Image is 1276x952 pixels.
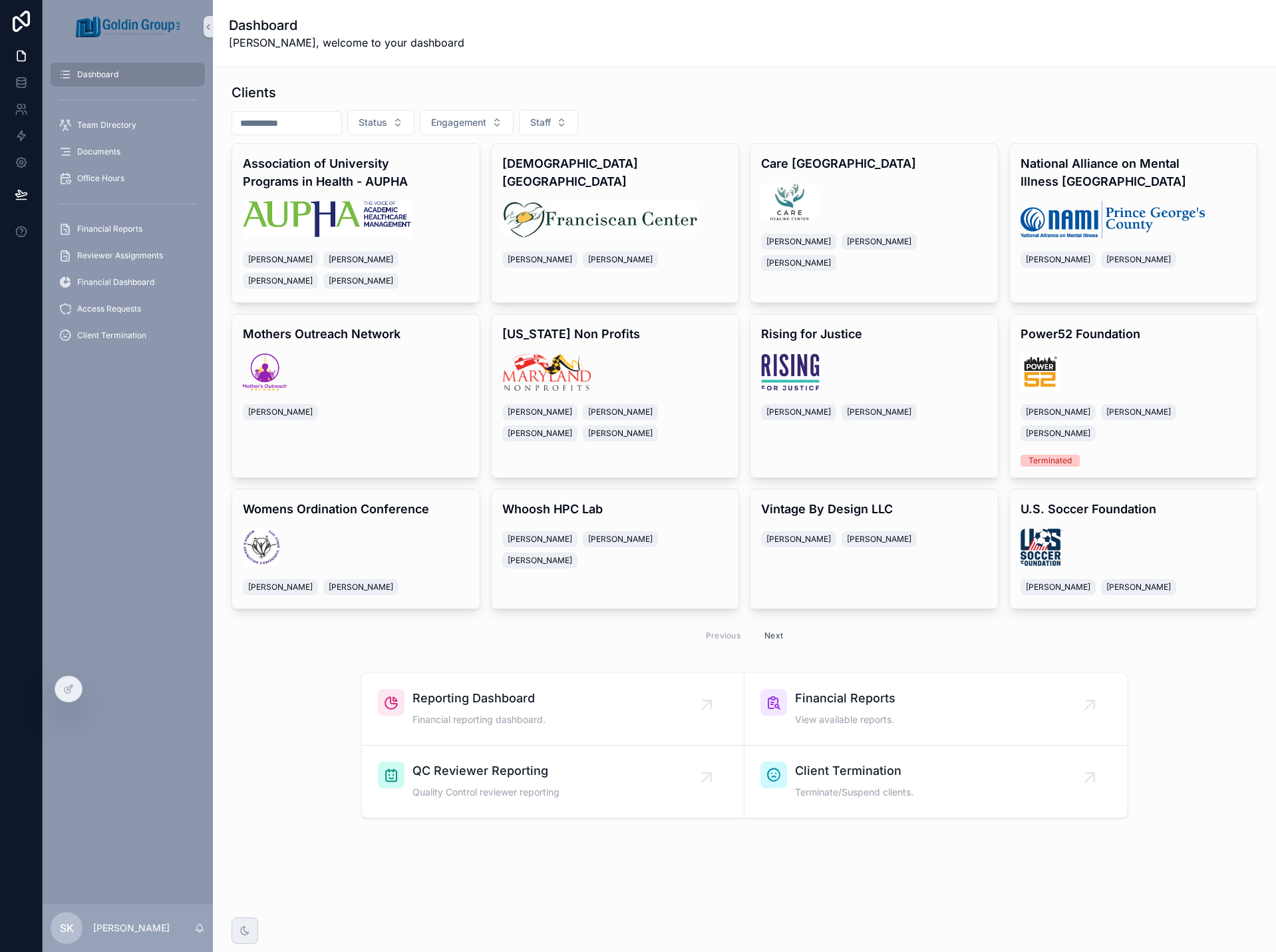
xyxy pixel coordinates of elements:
a: Mothers Outreach Networklogo.png[PERSON_NAME] [232,314,480,478]
a: Office Hours [51,166,205,190]
a: Womens Ordination Conference7750340-logo.png[PERSON_NAME][PERSON_NAME] [232,489,480,609]
span: [PERSON_NAME] [508,254,572,265]
div: scrollable content [43,53,213,365]
h4: Whoosh HPC Lab [502,500,728,518]
span: Documents [77,146,120,157]
a: Whoosh HPC Lab[PERSON_NAME][PERSON_NAME][PERSON_NAME] [491,489,740,609]
a: QC Reviewer ReportingQuality Control reviewer reporting [362,746,744,818]
a: Dashboard [51,63,205,87]
span: Financial reporting dashboard. [412,713,546,726]
span: Quality Control reviewer reporting [412,786,559,799]
h1: Clients [232,83,276,102]
span: Reporting Dashboard [412,689,546,708]
img: logo.png [1021,354,1060,391]
a: Documents [51,140,205,164]
img: logo.png [502,354,591,391]
span: [PERSON_NAME], welcome to your dashboard [229,35,464,51]
span: [PERSON_NAME] [766,236,831,247]
img: 7750340-logo.png [243,529,280,566]
span: [PERSON_NAME] [588,254,653,265]
a: [DEMOGRAPHIC_DATA][GEOGRAPHIC_DATA]logo.jpg[PERSON_NAME][PERSON_NAME] [491,143,740,303]
span: Reviewer Assignments [77,250,163,261]
a: Vintage By Design LLC[PERSON_NAME][PERSON_NAME] [750,489,999,609]
span: Office Hours [77,173,124,184]
a: Rising for Justicelogo.webp[PERSON_NAME][PERSON_NAME] [750,314,999,478]
button: Select Button [347,110,414,135]
a: Financial Dashboard [51,270,205,294]
h4: Power52 Foundation [1021,325,1247,343]
span: [PERSON_NAME] [588,407,653,417]
span: [PERSON_NAME] [588,534,653,545]
span: [PERSON_NAME] [1106,254,1171,265]
span: QC Reviewer Reporting [412,762,559,780]
a: Care [GEOGRAPHIC_DATA]logo.jpg[PERSON_NAME][PERSON_NAME][PERSON_NAME] [750,143,999,303]
span: Access Requests [77,304,141,314]
a: Reporting DashboardFinancial reporting dashboard. [362,673,744,746]
button: Select Button [519,110,578,135]
h4: Mothers Outreach Network [243,325,469,343]
span: [PERSON_NAME] [508,555,572,566]
span: [PERSON_NAME] [248,254,313,265]
span: [PERSON_NAME] [248,276,313,286]
a: Financial Reports [51,217,205,241]
img: logo.png [243,354,287,391]
span: [PERSON_NAME] [766,534,831,545]
span: Dashboard [77,69,118,80]
button: Next [755,625,792,646]
a: U.S. Soccer Foundationlogo.webp[PERSON_NAME][PERSON_NAME] [1009,489,1258,609]
img: logo.png [243,201,412,238]
a: Team Directory [51,113,205,137]
span: [PERSON_NAME] [766,407,831,417]
span: [PERSON_NAME] [847,236,911,247]
span: [PERSON_NAME] [1026,582,1090,593]
a: [US_STATE] Non Profitslogo.png[PERSON_NAME][PERSON_NAME][PERSON_NAME][PERSON_NAME] [491,314,740,478]
span: [PERSON_NAME] [1106,407,1171,417]
h4: Association of University Programs in Health - AUPHA [243,154,469,190]
h1: Dashboard [229,16,464,35]
span: [PERSON_NAME] [329,582,393,593]
span: Staff [530,116,551,129]
h4: [DEMOGRAPHIC_DATA][GEOGRAPHIC_DATA] [502,154,728,190]
span: [PERSON_NAME] [248,407,313,417]
span: Financial Reports [795,689,895,708]
a: National Alliance on Mental Illness [GEOGRAPHIC_DATA]logo.png[PERSON_NAME][PERSON_NAME] [1009,143,1258,303]
span: [PERSON_NAME] [1106,582,1171,593]
span: [PERSON_NAME] [588,428,653,439]
span: Team Directory [77,120,136,130]
a: Reviewer Assignments [51,244,205,268]
img: logo.webp [761,354,820,391]
img: logo.png [1021,201,1205,238]
span: [PERSON_NAME] [847,407,911,417]
h4: Rising for Justice [761,325,987,343]
span: Financial Reports [77,224,142,234]
img: App logo [76,16,180,37]
button: Select Button [420,110,514,135]
span: [PERSON_NAME] [766,258,831,268]
span: View available reports. [795,713,895,726]
span: [PERSON_NAME] [1026,407,1090,417]
h4: Womens Ordination Conference [243,500,469,518]
span: [PERSON_NAME] [508,428,572,439]
a: Financial ReportsView available reports. [744,673,1127,746]
h4: U.S. Soccer Foundation [1021,500,1247,518]
span: Engagement [431,116,486,129]
a: Client TerminationTerminate/Suspend clients. [744,746,1127,818]
h4: National Alliance on Mental Illness [GEOGRAPHIC_DATA] [1021,154,1247,190]
span: Terminate/Suspend clients. [795,786,913,799]
span: [PERSON_NAME] [248,582,313,593]
h4: [US_STATE] Non Profits [502,325,728,343]
div: Terminated [1029,455,1072,467]
span: [PERSON_NAME] [1026,254,1090,265]
span: [PERSON_NAME] [847,534,911,545]
p: [PERSON_NAME] [93,921,170,935]
span: [PERSON_NAME] [329,276,393,286]
img: logo.jpg [761,183,818,220]
span: Financial Dashboard [77,277,154,288]
span: [PERSON_NAME] [329,254,393,265]
a: Power52 Foundationlogo.png[PERSON_NAME][PERSON_NAME][PERSON_NAME]Terminated [1009,314,1258,478]
img: logo.jpg [502,201,699,238]
span: [PERSON_NAME] [508,534,572,545]
span: SK [60,920,74,936]
img: logo.webp [1021,529,1064,566]
span: Client Termination [795,762,913,780]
